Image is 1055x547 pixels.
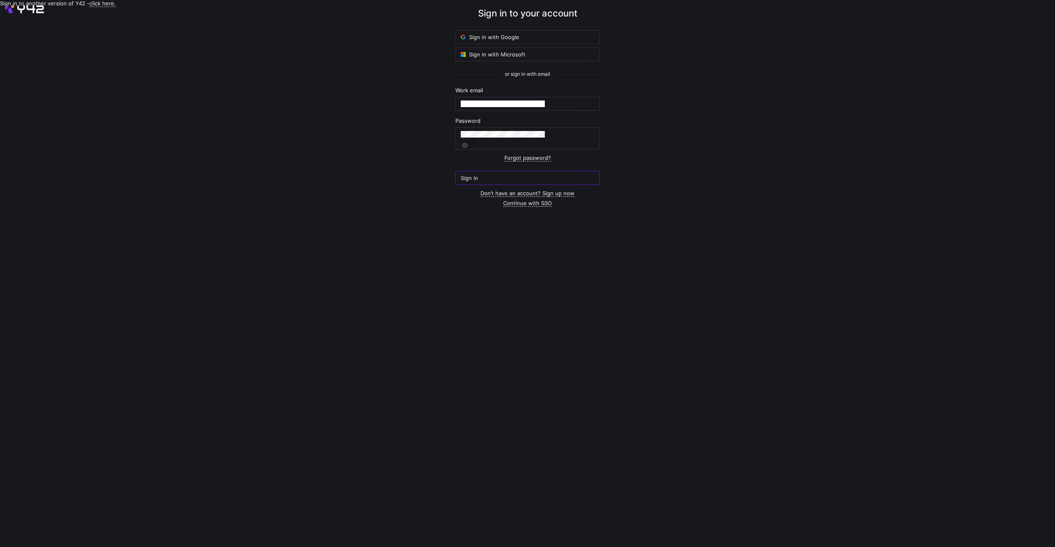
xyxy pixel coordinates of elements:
span: Password [455,117,481,124]
span: Sign in with Google [461,34,594,40]
span: Sign in [461,175,594,181]
span: Sign in with Microsoft [461,51,594,58]
span: Work email [455,87,483,94]
a: Don’t have an account? Sign up now [481,190,574,197]
span: or sign in with email [505,71,550,77]
a: Forgot password? [504,154,551,161]
button: Sign in with Microsoft [455,47,600,61]
img: Y42 [5,5,44,13]
button: Sign in with Google [455,30,600,44]
button: Sign in [455,171,600,185]
a: Continue with SSO [503,200,552,207]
